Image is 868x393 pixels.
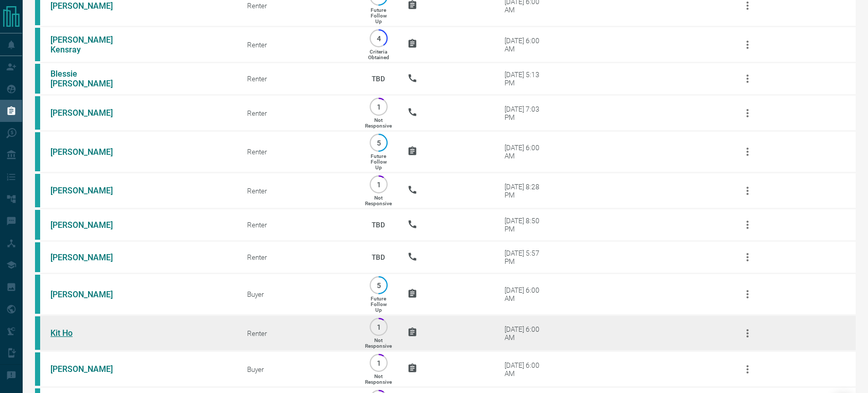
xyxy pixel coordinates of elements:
[365,195,392,206] p: Not Responsive
[371,7,387,24] p: Future Follow Up
[35,316,40,350] div: condos.ca
[365,373,392,385] p: Not Responsive
[50,290,128,299] a: [PERSON_NAME]
[505,70,548,87] div: [DATE] 5:13 PM
[505,144,548,160] div: [DATE] 6:00 AM
[505,325,548,342] div: [DATE] 6:00 AM
[247,329,350,337] div: Renter
[505,361,548,378] div: [DATE] 6:00 AM
[505,286,548,302] div: [DATE] 6:00 AM
[505,37,548,53] div: [DATE] 6:00 AM
[247,290,350,298] div: Buyer
[368,49,389,60] p: Criteria Obtained
[50,69,128,88] a: Blessie [PERSON_NAME]
[50,186,128,195] a: [PERSON_NAME]
[247,109,350,117] div: Renter
[35,210,40,240] div: condos.ca
[505,217,548,233] div: [DATE] 8:50 PM
[35,352,40,386] div: condos.ca
[365,337,392,349] p: Not Responsive
[247,2,350,10] div: Renter
[35,174,40,207] div: condos.ca
[247,365,350,373] div: Buyer
[505,183,548,199] div: [DATE] 8:28 PM
[247,253,350,261] div: Renter
[50,147,128,157] a: [PERSON_NAME]
[50,1,128,11] a: [PERSON_NAME]
[35,96,40,130] div: condos.ca
[35,64,40,94] div: condos.ca
[50,220,128,230] a: [PERSON_NAME]
[50,253,128,262] a: [PERSON_NAME]
[35,242,40,272] div: condos.ca
[505,105,548,121] div: [DATE] 7:03 PM
[375,34,383,42] p: 4
[371,296,387,313] p: Future Follow Up
[375,103,383,111] p: 1
[35,132,40,171] div: condos.ca
[365,65,392,93] p: TBD
[247,41,350,49] div: Renter
[365,117,392,129] p: Not Responsive
[35,275,40,314] div: condos.ca
[375,139,383,147] p: 5
[35,28,40,61] div: condos.ca
[505,249,548,265] div: [DATE] 5:57 PM
[247,75,350,83] div: Renter
[375,181,383,188] p: 1
[375,359,383,367] p: 1
[247,221,350,229] div: Renter
[375,323,383,331] p: 1
[50,364,128,374] a: [PERSON_NAME]
[50,35,128,55] a: [PERSON_NAME] Kensray
[375,281,383,289] p: 5
[247,187,350,195] div: Renter
[247,148,350,156] div: Renter
[371,153,387,170] p: Future Follow Up
[50,108,128,118] a: [PERSON_NAME]
[365,211,392,239] p: TBD
[365,243,392,271] p: TBD
[50,328,128,338] a: Kit Ho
